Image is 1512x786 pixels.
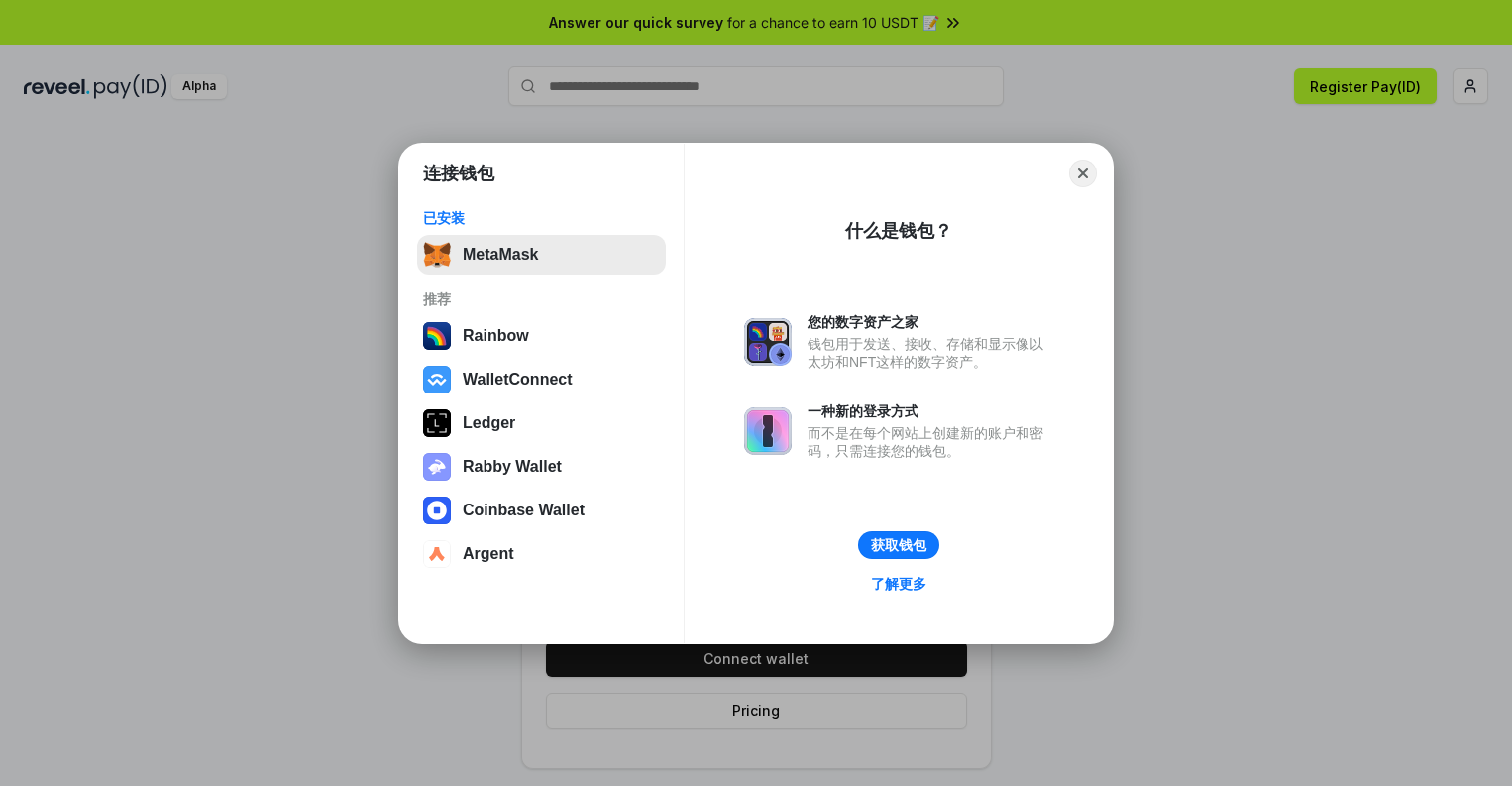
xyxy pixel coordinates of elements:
img: svg+xml,%3Csvg%20xmlns%3D%22http%3A%2F%2Fwww.w3.org%2F2000%2Fsvg%22%20width%3D%2228%22%20height%3... [423,409,451,437]
img: svg+xml,%3Csvg%20width%3D%2228%22%20height%3D%2228%22%20viewBox%3D%220%200%2028%2028%22%20fill%3D... [423,366,451,393]
img: svg+xml,%3Csvg%20width%3D%22120%22%20height%3D%22120%22%20viewBox%3D%220%200%20120%20120%22%20fil... [423,322,451,350]
button: Close [1069,160,1097,187]
div: 钱包用于发送、接收、存储和显示像以太坊和NFT这样的数字资产。 [808,335,1053,371]
button: MetaMask [417,235,666,275]
button: Rainbow [417,316,666,356]
button: Rabby Wallet [417,447,666,487]
div: MetaMask [463,246,538,264]
img: svg+xml,%3Csvg%20fill%3D%22none%22%20height%3D%2233%22%20viewBox%3D%220%200%2035%2033%22%20width%... [423,241,451,269]
a: 了解更多 [859,571,938,597]
div: 已安装 [423,209,660,227]
img: svg+xml,%3Csvg%20xmlns%3D%22http%3A%2F%2Fwww.w3.org%2F2000%2Fsvg%22%20fill%3D%22none%22%20viewBox... [423,453,451,481]
img: svg+xml,%3Csvg%20xmlns%3D%22http%3A%2F%2Fwww.w3.org%2F2000%2Fsvg%22%20fill%3D%22none%22%20viewBox... [744,407,792,455]
div: Coinbase Wallet [463,502,585,519]
button: WalletConnect [417,360,666,399]
div: Rainbow [463,327,529,345]
button: Ledger [417,403,666,443]
div: WalletConnect [463,371,573,389]
div: Argent [463,545,514,563]
img: svg+xml,%3Csvg%20xmlns%3D%22http%3A%2F%2Fwww.w3.org%2F2000%2Fsvg%22%20fill%3D%22none%22%20viewBox... [744,318,792,366]
div: Ledger [463,414,515,432]
div: 推荐 [423,290,660,308]
div: 而不是在每个网站上创建新的账户和密码，只需连接您的钱包。 [808,424,1053,460]
button: 获取钱包 [858,531,939,559]
button: Argent [417,534,666,574]
div: 您的数字资产之家 [808,313,1053,331]
img: svg+xml,%3Csvg%20width%3D%2228%22%20height%3D%2228%22%20viewBox%3D%220%200%2028%2028%22%20fill%3D... [423,497,451,524]
div: Rabby Wallet [463,458,562,476]
div: 了解更多 [871,575,926,593]
div: 一种新的登录方式 [808,402,1053,420]
div: 获取钱包 [871,536,926,554]
button: Coinbase Wallet [417,491,666,530]
img: svg+xml,%3Csvg%20width%3D%2228%22%20height%3D%2228%22%20viewBox%3D%220%200%2028%2028%22%20fill%3D... [423,540,451,568]
div: 什么是钱包？ [845,219,952,243]
h1: 连接钱包 [423,162,494,185]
